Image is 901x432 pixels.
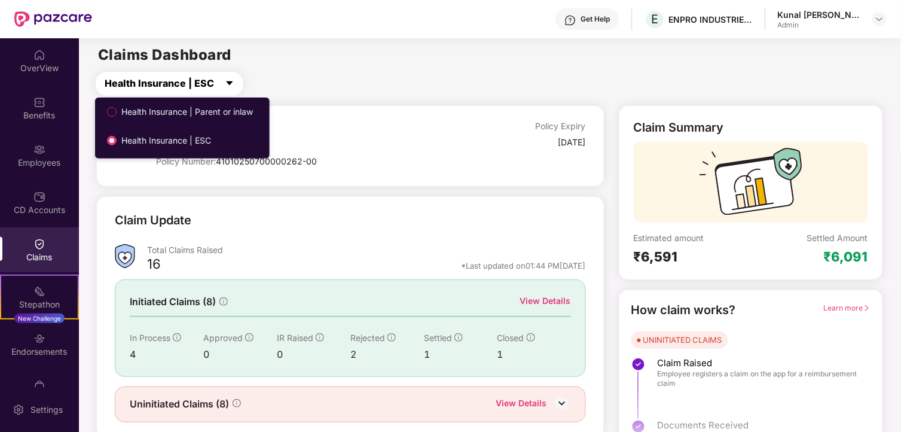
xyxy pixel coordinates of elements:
div: Total Claims Raised [147,244,586,255]
div: Health Insurance [156,136,442,151]
span: info-circle [233,399,241,407]
span: Approved [203,333,243,343]
div: 0 [203,347,277,362]
div: 1 [497,347,571,362]
span: In Process [130,333,170,343]
div: View Details [496,397,547,412]
div: Claim Summary [634,120,724,135]
span: Health Insurance | ESC [117,134,216,147]
div: 16 [147,255,161,276]
span: Claim Raised [658,357,859,369]
span: caret-down [225,78,234,89]
button: Health Insurance | ESCcaret-down [96,72,243,96]
span: Closed [497,333,524,343]
img: svg+xml;base64,PHN2ZyBpZD0iQ0RfQWNjb3VudHMiIGRhdGEtbmFtZT0iQ0QgQWNjb3VudHMiIHhtbG5zPSJodHRwOi8vd3... [33,191,45,203]
img: svg+xml;base64,PHN2ZyBpZD0iQ2xhaW0iIHhtbG5zPSJodHRwOi8vd3d3LnczLm9yZy8yMDAwL3N2ZyIgd2lkdGg9IjIwIi... [33,238,45,250]
span: info-circle [245,333,253,342]
div: [DATE] [558,136,586,148]
img: New Pazcare Logo [14,11,92,27]
div: 0 [277,347,350,362]
div: How claim works? [631,301,736,320]
span: Initiated Claims (8) [130,294,216,309]
img: svg+xml;base64,PHN2ZyB4bWxucz0iaHR0cDovL3d3dy53My5vcmcvMjAwMC9zdmciIHdpZHRoPSIyMSIgaGVpZ2h0PSIyMC... [33,285,45,297]
div: Settled Amount [807,232,868,244]
div: New Challenge [14,314,65,323]
span: Settled [424,333,452,343]
img: svg+xml;base64,PHN2ZyBpZD0iRHJvcGRvd24tMzJ4MzIiIHhtbG5zPSJodHRwOi8vd3d3LnczLm9yZy8yMDAwL3N2ZyIgd2... [875,14,884,24]
div: 2 [350,347,424,362]
div: 4 [130,347,203,362]
span: Learn more [824,303,871,312]
div: Estimated amount [634,232,751,244]
span: Health Insurance | Parent or inlaw [117,105,258,118]
div: View Details [520,294,571,308]
img: svg+xml;base64,PHN2ZyBpZD0iSG9tZSIgeG1sbnM9Imh0dHA6Ly93d3cudzMub3JnLzIwMDAvc3ZnIiB3aWR0aD0iMjAiIG... [33,49,45,61]
img: ClaimsSummaryIcon [115,244,135,269]
img: svg+xml;base64,PHN2ZyB3aWR0aD0iMTcyIiBoZWlnaHQ9IjExMyIgdmlld0JveD0iMCAwIDE3MiAxMTMiIGZpbGw9Im5vbm... [700,148,802,223]
span: right [863,305,871,312]
span: info-circle [316,333,324,342]
div: ₹6,591 [634,248,751,265]
div: Policy Name [156,120,442,132]
span: info-circle [454,333,463,342]
img: svg+xml;base64,PHN2ZyBpZD0iTXlfT3JkZXJzIiBkYXRhLW5hbWU9Ik15IE9yZGVycyIgeG1sbnM9Imh0dHA6Ly93d3cudz... [33,380,45,392]
div: Admin [778,20,862,30]
div: Get Help [581,14,610,24]
span: info-circle [387,333,396,342]
div: 1 [424,347,497,362]
div: UNINITIATED CLAIMS [643,334,722,346]
div: ENPRO INDUSTRIES PVT LTD [669,14,753,25]
img: DownIcon [553,394,571,412]
div: Stepathon [1,299,78,311]
div: Policy Expiry [536,120,586,132]
div: *Last updated on 01:44 PM[DATE] [462,260,586,271]
div: ₹6,091 [824,248,868,265]
div: Policy Number: [156,156,442,167]
span: info-circle [527,333,535,342]
div: Settings [27,404,66,416]
span: E [652,12,659,26]
span: info-circle [219,297,228,306]
span: info-circle [173,333,181,342]
span: IR Raised [277,333,313,343]
div: Kunal [PERSON_NAME] [778,9,862,20]
span: Health Insurance | ESC [105,76,214,91]
img: svg+xml;base64,PHN2ZyBpZD0iU3RlcC1Eb25lLTMyeDMyIiB4bWxucz0iaHR0cDovL3d3dy53My5vcmcvMjAwMC9zdmciIH... [631,357,646,372]
div: Claim Update [115,211,191,230]
h2: Claims Dashboard [98,48,231,62]
img: svg+xml;base64,PHN2ZyBpZD0iQmVuZWZpdHMiIHhtbG5zPSJodHRwOi8vd3d3LnczLm9yZy8yMDAwL3N2ZyIgd2lkdGg9Ij... [33,96,45,108]
img: svg+xml;base64,PHN2ZyBpZD0iSGVscC0zMngzMiIgeG1sbnM9Imh0dHA6Ly93d3cudzMub3JnLzIwMDAvc3ZnIiB3aWR0aD... [564,14,576,26]
span: 41010250700000262-00 [216,156,317,166]
img: svg+xml;base64,PHN2ZyBpZD0iRW1wbG95ZWVzIiB4bWxucz0iaHR0cDovL3d3dy53My5vcmcvMjAwMC9zdmciIHdpZHRoPS... [33,144,45,156]
span: Rejected [350,333,385,343]
span: Uninitiated Claims (8) [130,397,229,412]
span: Employee registers a claim on the app for a reimbursement claim [658,369,859,388]
img: svg+xml;base64,PHN2ZyBpZD0iU2V0dGluZy0yMHgyMCIgeG1sbnM9Imh0dHA6Ly93d3cudzMub3JnLzIwMDAvc3ZnIiB3aW... [13,404,25,416]
img: svg+xml;base64,PHN2ZyBpZD0iRW5kb3JzZW1lbnRzIiB4bWxucz0iaHR0cDovL3d3dy53My5vcmcvMjAwMC9zdmciIHdpZH... [33,333,45,345]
